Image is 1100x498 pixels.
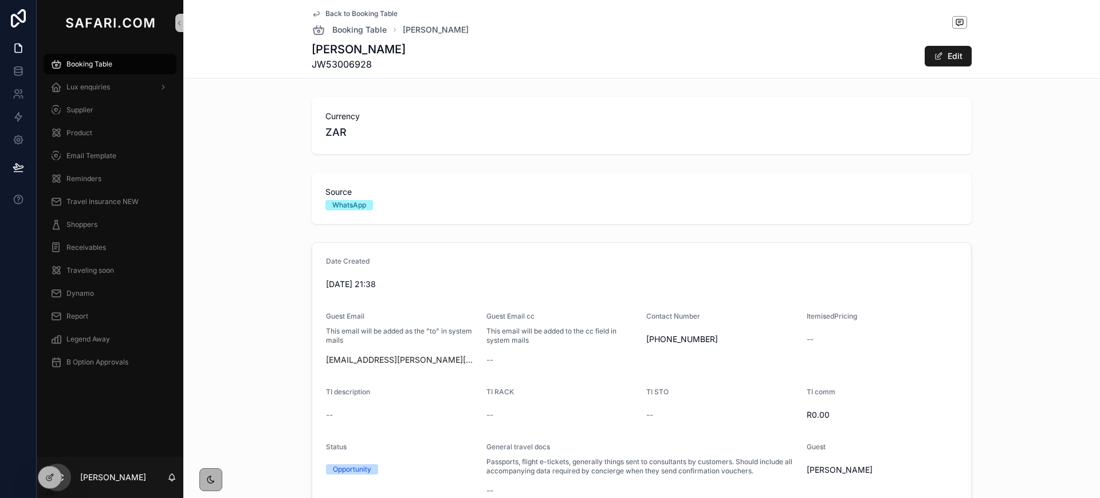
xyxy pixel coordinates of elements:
span: TI description [326,387,370,396]
a: Legend Away [44,329,176,350]
span: Passports, flight e-tickets, generally things sent to consultants by customers. Should include al... [486,457,797,476]
span: Date Created [326,257,370,265]
div: Opportunity [333,464,371,475]
span: ItemisedPricing [807,312,857,320]
span: Email Template [66,151,116,160]
span: Dynamo [66,289,94,298]
span: Currency [325,111,958,122]
span: Lux enquiries [66,83,110,92]
div: WhatsApp [332,200,366,210]
a: Email Template [44,146,176,166]
span: Booking Table [66,60,112,69]
span: This email will be added to the cc field in system mails [486,327,638,345]
span: Legend Away [66,335,110,344]
a: Lux enquiries [44,77,176,97]
span: TI STO [646,387,669,396]
div: scrollable content [37,46,183,387]
span: -- [486,354,493,366]
span: Shoppers [66,220,97,229]
span: -- [807,334,814,345]
span: Product [66,128,92,138]
span: [PHONE_NUMBER] [646,334,797,345]
a: Dynamo [44,283,176,304]
p: [PERSON_NAME] [80,472,146,483]
span: This email will be added as the "to" in system mails [326,327,477,345]
a: Travel Insurance NEW [44,191,176,212]
span: Booking Table [332,24,387,36]
span: TI comm [807,387,835,396]
a: Booking Table [312,23,387,37]
span: Status [326,442,347,451]
a: Booking Table [44,54,176,74]
span: R0.00 [807,409,958,421]
span: TI RACK [486,387,514,396]
a: Product [44,123,176,143]
span: [PERSON_NAME] [807,464,958,476]
span: Reminders [66,174,101,183]
img: App logo [63,14,157,32]
span: B Option Approvals [66,358,128,367]
span: Travel Insurance NEW [66,197,139,206]
span: Supplier [66,105,93,115]
span: Receivables [66,243,106,252]
a: [PERSON_NAME] [403,24,469,36]
span: Traveling soon [66,266,114,275]
span: [DATE] 21:38 [326,279,957,290]
a: Traveling soon [44,260,176,281]
a: Supplier [44,100,176,120]
a: Back to Booking Table [312,9,398,18]
span: -- [646,409,653,421]
span: Guest Email [326,312,364,320]
span: Back to Booking Table [325,9,398,18]
a: Receivables [44,237,176,258]
span: JW53006928 [312,57,406,71]
span: Guest Email cc [486,312,535,320]
a: Shoppers [44,214,176,235]
span: Report [66,312,88,321]
a: [EMAIL_ADDRESS][PERSON_NAME][DOMAIN_NAME] [326,354,477,366]
span: Guest [807,442,826,451]
a: Reminders [44,168,176,189]
span: -- [326,409,333,421]
span: -- [486,485,493,496]
a: Report [44,306,176,327]
span: Contact Number [646,312,700,320]
a: B Option Approvals [44,352,176,372]
h1: [PERSON_NAME] [312,41,406,57]
span: -- [486,409,493,421]
span: General travel docs [486,442,550,451]
span: Source [325,186,958,198]
button: Edit [925,46,972,66]
span: ZAR [325,124,347,140]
